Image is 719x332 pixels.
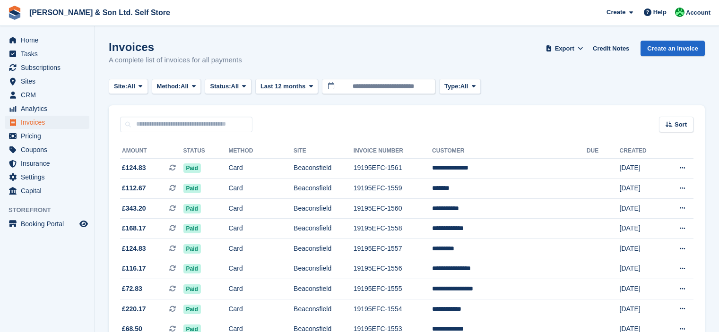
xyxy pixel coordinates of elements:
th: Method [228,144,294,159]
td: 19195EFC-1554 [354,299,432,319]
th: Status [183,144,229,159]
td: 19195EFC-1556 [354,259,432,279]
a: Create an Invoice [641,41,705,56]
a: menu [5,170,89,184]
span: £124.83 [122,163,146,173]
span: Tasks [21,47,78,60]
span: Capital [21,184,78,197]
th: Created [620,144,662,159]
span: Status: [210,82,231,91]
span: £168.17 [122,223,146,233]
span: All [231,82,239,91]
a: menu [5,34,89,47]
span: £112.67 [122,183,146,193]
span: CRM [21,88,78,102]
td: Beaconsfield [294,158,354,179]
span: Invoices [21,116,78,129]
a: menu [5,102,89,115]
span: Paid [183,184,201,193]
td: Card [228,198,294,219]
td: Card [228,299,294,319]
span: Storefront [9,205,94,215]
span: Paid [183,163,201,173]
button: Export [544,41,585,56]
a: Preview store [78,218,89,230]
td: [DATE] [620,299,662,319]
span: Last 12 months [260,82,305,91]
a: menu [5,184,89,197]
a: [PERSON_NAME] & Son Ltd. Self Store [26,5,174,20]
span: Paid [183,284,201,294]
td: [DATE] [620,198,662,219]
th: Due [587,144,620,159]
span: Account [686,8,710,17]
td: Card [228,158,294,179]
td: 19195EFC-1561 [354,158,432,179]
td: Card [228,179,294,199]
span: £220.17 [122,304,146,314]
span: £124.83 [122,244,146,254]
span: All [181,82,189,91]
span: Sort [675,120,687,129]
span: Coupons [21,143,78,156]
td: Beaconsfield [294,179,354,199]
td: 19195EFC-1557 [354,239,432,259]
span: Pricing [21,129,78,143]
button: Status: All [205,79,251,94]
td: Card [228,239,294,259]
td: Card [228,279,294,299]
td: Beaconsfield [294,239,354,259]
a: menu [5,217,89,230]
td: [DATE] [620,158,662,179]
span: Type: [444,82,460,91]
a: Credit Notes [589,41,633,56]
td: Card [228,219,294,239]
img: Kelly Lowe [675,8,684,17]
span: All [460,82,468,91]
th: Customer [432,144,587,159]
td: Beaconsfield [294,299,354,319]
span: £72.83 [122,284,142,294]
span: Booking Portal [21,217,78,230]
h1: Invoices [109,41,242,53]
a: menu [5,75,89,88]
span: Insurance [21,157,78,170]
button: Site: All [109,79,148,94]
span: Export [555,44,574,53]
img: stora-icon-8386f47178a22dfd0bd8f6a31ec36ba5ce8667c1dd55bd0f319d3a0aa187defe.svg [8,6,22,20]
a: menu [5,116,89,129]
span: Paid [183,224,201,233]
a: menu [5,61,89,74]
a: menu [5,143,89,156]
td: [DATE] [620,239,662,259]
span: Paid [183,305,201,314]
span: £116.17 [122,264,146,273]
span: Create [606,8,625,17]
span: Analytics [21,102,78,115]
span: Method: [157,82,181,91]
button: Last 12 months [255,79,318,94]
td: Beaconsfield [294,219,354,239]
td: 19195EFC-1558 [354,219,432,239]
td: [DATE] [620,279,662,299]
td: [DATE] [620,219,662,239]
td: 19195EFC-1555 [354,279,432,299]
td: 19195EFC-1559 [354,179,432,199]
span: Home [21,34,78,47]
span: Paid [183,264,201,273]
a: menu [5,88,89,102]
span: Settings [21,170,78,184]
button: Type: All [439,79,481,94]
p: A complete list of invoices for all payments [109,55,242,66]
th: Invoice Number [354,144,432,159]
td: [DATE] [620,259,662,279]
span: Sites [21,75,78,88]
td: [DATE] [620,179,662,199]
span: Site: [114,82,127,91]
span: Help [653,8,667,17]
span: £343.20 [122,204,146,213]
span: Paid [183,204,201,213]
a: menu [5,129,89,143]
a: menu [5,47,89,60]
button: Method: All [152,79,201,94]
